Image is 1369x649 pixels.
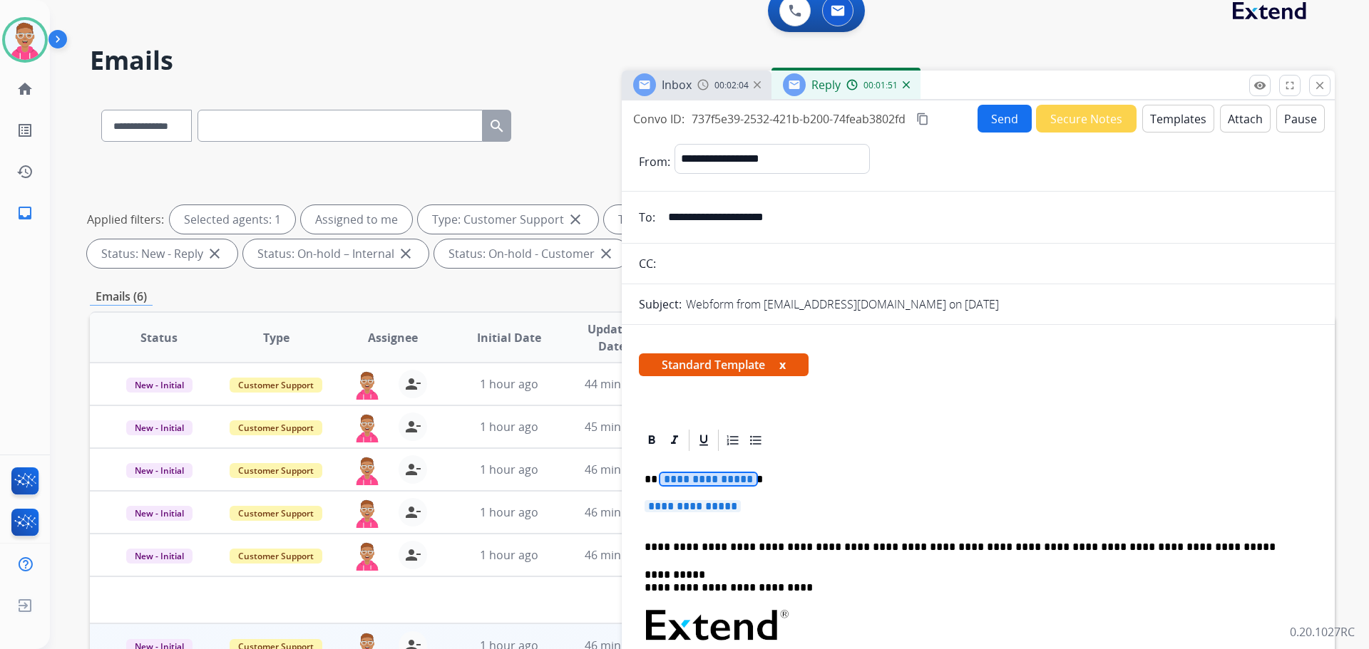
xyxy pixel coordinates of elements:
mat-icon: inbox [16,204,34,222]
div: Type: Shipping Protection [604,205,791,234]
span: 00:01:51 [863,80,898,91]
div: Status: New - Reply [87,239,237,268]
mat-icon: list_alt [16,122,34,139]
mat-icon: person_remove [404,375,421,393]
mat-icon: close [567,211,584,228]
div: Bullet List [745,430,766,451]
mat-icon: close [1313,79,1326,92]
span: 46 minutes ago [585,462,667,477]
button: Templates [1142,105,1214,133]
span: Customer Support [230,420,322,435]
img: agent-avatar [353,370,381,400]
span: Standard Template [639,353,809,376]
span: Customer Support [230,378,322,393]
mat-icon: home [16,81,34,98]
button: Pause [1276,105,1325,133]
span: 00:02:04 [714,80,749,91]
span: 1 hour ago [480,376,538,392]
span: Status [140,329,178,346]
div: Italic [664,430,685,451]
span: Customer Support [230,506,322,521]
span: 1 hour ago [480,462,538,477]
button: x [779,356,786,373]
mat-icon: history [16,163,34,180]
span: 1 hour ago [480,419,538,435]
mat-icon: close [206,245,223,262]
img: avatar [5,20,45,60]
mat-icon: close [598,245,615,262]
p: Convo ID: [633,110,684,128]
div: Type: Customer Support [418,205,598,234]
span: Inbox [662,77,692,93]
span: 1 hour ago [480,547,538,563]
p: Applied filters: [87,211,164,228]
img: agent-avatar [353,412,381,442]
span: New - Initial [126,506,193,521]
p: Webform from [EMAIL_ADDRESS][DOMAIN_NAME] on [DATE] [686,296,999,313]
mat-icon: person_remove [404,504,421,521]
span: New - Initial [126,463,193,478]
span: 45 minutes ago [585,419,667,435]
p: 0.20.1027RC [1290,623,1355,640]
span: 44 minutes ago [585,376,667,392]
mat-icon: fullscreen [1283,79,1296,92]
div: Status: On-hold - Customer [434,239,629,268]
span: Initial Date [477,329,541,346]
div: Bold [641,430,662,451]
div: Underline [693,430,714,451]
mat-icon: close [397,245,414,262]
div: Ordered List [722,430,744,451]
button: Send [978,105,1032,133]
span: Updated Date [580,321,645,355]
button: Attach [1220,105,1271,133]
span: Customer Support [230,463,322,478]
img: agent-avatar [353,498,381,528]
p: From: [639,153,670,170]
span: 46 minutes ago [585,504,667,520]
span: 1 hour ago [480,504,538,520]
span: Customer Support [230,549,322,564]
span: New - Initial [126,378,193,393]
span: Reply [811,77,841,93]
div: Assigned to me [301,205,412,234]
p: Emails (6) [90,288,153,306]
mat-icon: person_remove [404,418,421,435]
span: Type [263,329,289,346]
mat-icon: search [488,118,506,135]
mat-icon: person_remove [404,461,421,478]
span: 46 minutes ago [585,547,667,563]
span: New - Initial [126,549,193,564]
span: New - Initial [126,420,193,435]
button: Secure Notes [1036,105,1137,133]
span: 737f5e39-2532-421b-b200-74feab3802fd [692,111,906,127]
mat-icon: person_remove [404,546,421,564]
h2: Emails [90,46,1335,75]
img: agent-avatar [353,541,381,571]
p: Subject: [639,296,682,313]
div: Selected agents: 1 [170,205,295,234]
mat-icon: content_copy [916,113,929,125]
img: agent-avatar [353,455,381,485]
p: CC: [639,255,656,272]
mat-icon: remove_red_eye [1253,79,1266,92]
p: To: [639,209,655,226]
span: Assignee [368,329,418,346]
div: Status: On-hold – Internal [243,239,429,268]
